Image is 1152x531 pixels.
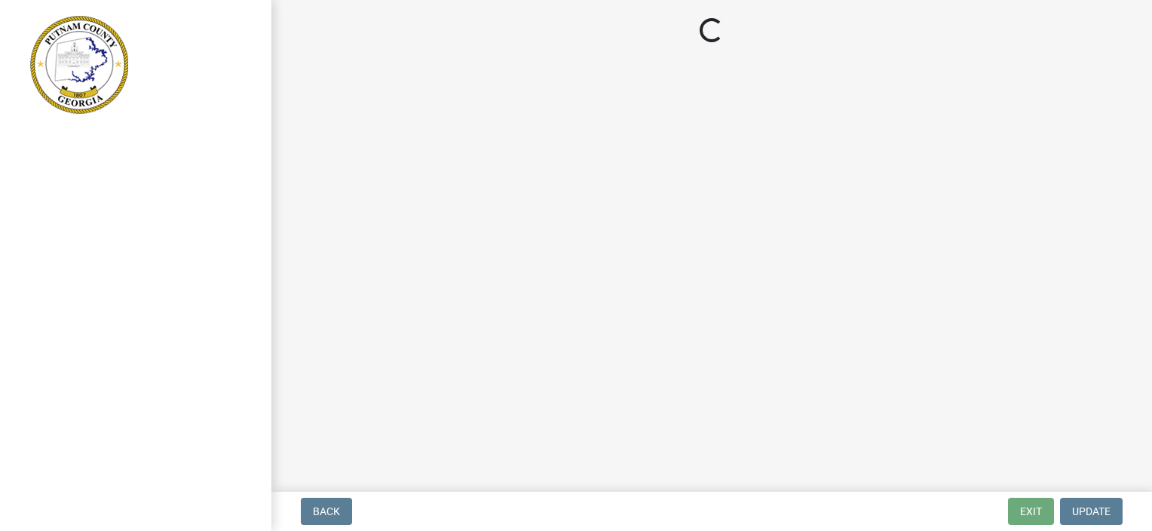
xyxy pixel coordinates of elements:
[1072,505,1111,517] span: Update
[1060,498,1123,525] button: Update
[313,505,340,517] span: Back
[301,498,352,525] button: Back
[30,16,128,114] img: Putnam County, Georgia
[1008,498,1054,525] button: Exit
